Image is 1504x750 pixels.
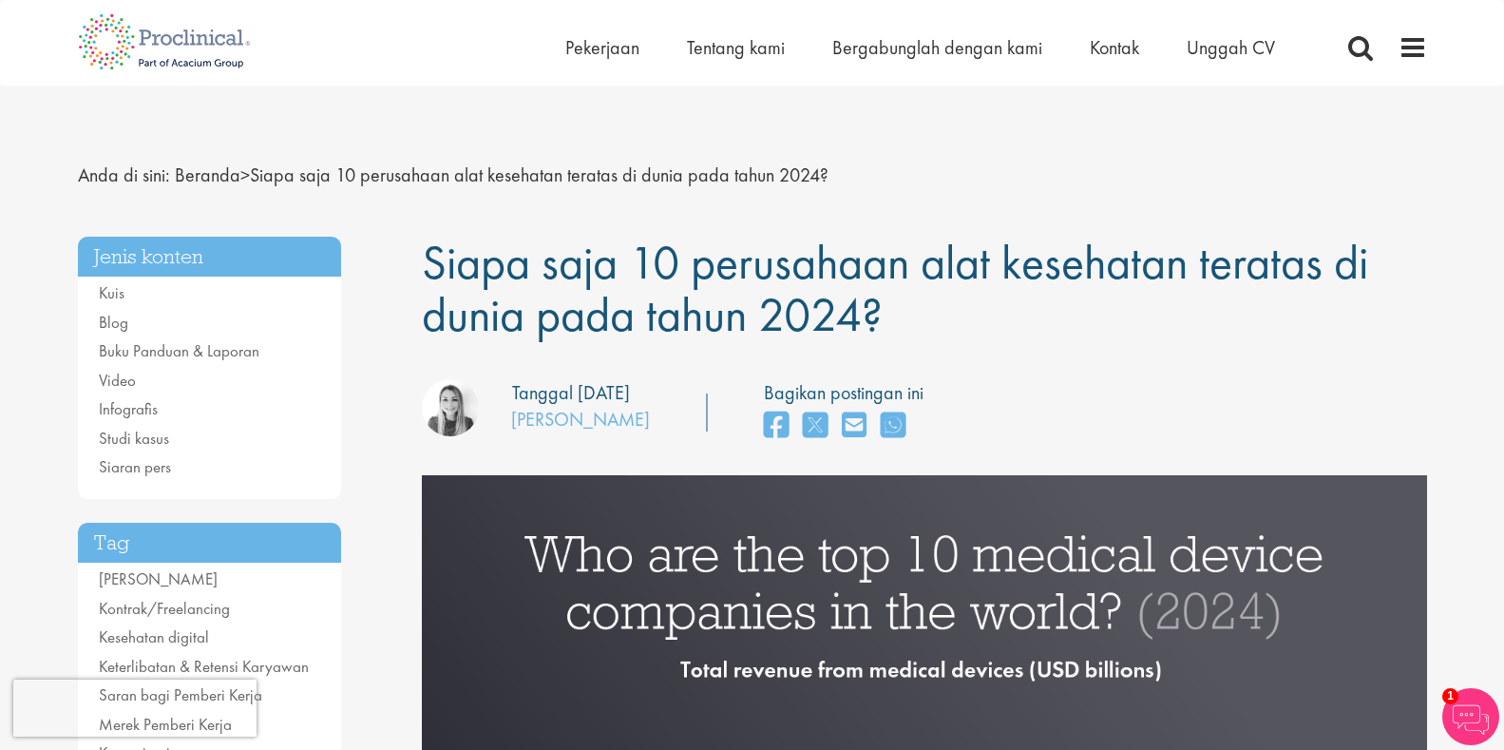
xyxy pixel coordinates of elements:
a: Bergabunglah dengan kami [832,35,1042,60]
font: Tanggal [DATE] [512,380,630,405]
font: Bagikan postingan ini [764,380,923,405]
font: Tag [94,529,129,555]
font: Siapa saja 10 perusahaan alat kesehatan teratas di dunia pada tahun 2024? [422,232,1368,345]
a: [PERSON_NAME] [511,407,650,432]
a: Kesehatan digital [99,626,209,647]
a: bagikan di whats app [881,406,905,447]
a: Kuis [99,282,124,303]
a: Siaran pers [99,456,171,477]
font: > [240,163,250,187]
font: 1 [1447,689,1454,702]
img: Chatbot [1442,688,1499,745]
a: Blog [99,312,128,333]
a: Tentang kami [687,35,785,60]
a: [PERSON_NAME] [99,568,218,589]
a: Kontak [1090,35,1139,60]
a: bagikan di facebook [764,406,789,447]
a: bagikan di twitter [803,406,828,447]
a: breadcrumb link [175,163,240,187]
a: bagikan melalui email [842,406,866,447]
a: Buku Panduan & Laporan [99,340,259,361]
font: Siapa saja 10 perusahaan alat kesehatan teratas di dunia pada tahun 2024? [250,163,828,187]
a: Video [99,370,136,391]
a: Kontrak/Freelancing [99,598,230,619]
a: Pekerjaan [565,35,639,60]
iframe: reCAPTCHA [13,680,257,737]
font: Beranda [175,163,240,187]
a: Studi kasus [99,428,169,449]
img: Hannah Burke [422,379,479,436]
font: Jenis konten [94,243,203,269]
font: Anda di sini: [78,163,170,187]
a: Unggah CV [1187,35,1275,60]
a: Keterlibatan & Retensi Karyawan [99,656,309,677]
a: Infografis [99,398,158,419]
